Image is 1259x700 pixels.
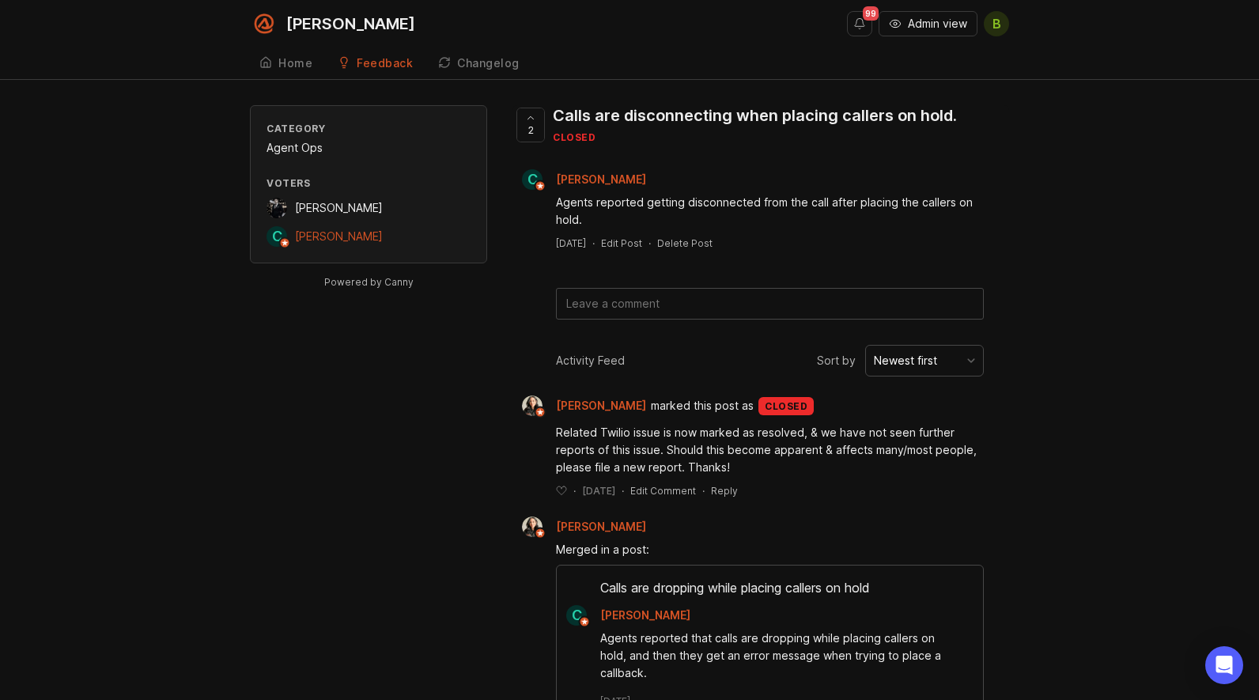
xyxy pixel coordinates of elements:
[758,397,814,415] div: closed
[267,176,471,190] div: Voters
[267,198,287,218] img: Arnulfo Bencomo Muñoz
[512,395,651,416] a: Ysabelle Eugenio[PERSON_NAME]
[535,528,546,539] img: member badge
[556,541,984,558] div: Merged in a post:
[702,484,705,498] div: ·
[250,47,322,80] a: Home
[648,236,651,250] div: ·
[528,123,534,137] span: 2
[622,484,624,498] div: ·
[557,605,703,626] a: C[PERSON_NAME]
[556,194,984,229] div: Agents reported getting disconnected from the call after placing the callers on hold.
[847,11,872,36] button: Notifications
[553,131,957,144] div: closed
[908,16,967,32] span: Admin view
[553,104,957,127] div: Calls are disconnecting when placing callers on hold.
[600,608,690,622] span: [PERSON_NAME]
[992,14,1001,33] span: B
[322,273,416,291] a: Powered by Canny
[556,424,984,476] div: Related Twilio issue is now marked as resolved, & we have not seen further reports of this issue....
[279,237,291,249] img: member badge
[512,516,659,537] a: Ysabelle Eugenio[PERSON_NAME]
[522,395,543,416] img: Ysabelle Eugenio
[295,229,383,243] span: [PERSON_NAME]
[657,236,713,250] div: Delete Post
[267,226,287,247] div: C
[535,180,546,192] img: member badge
[556,237,586,249] time: [DATE]
[267,226,383,247] a: C[PERSON_NAME]
[863,6,879,21] span: 99
[556,397,646,414] span: [PERSON_NAME]
[522,516,543,537] img: Ysabelle Eugenio
[582,485,615,497] time: [DATE]
[556,352,625,369] div: Activity Feed
[357,58,413,69] div: Feedback
[250,9,278,38] img: Smith.ai logo
[592,236,595,250] div: ·
[267,198,383,218] a: Arnulfo Bencomo Muñoz[PERSON_NAME]
[535,407,546,418] img: member badge
[711,484,738,498] div: Reply
[286,16,415,32] div: [PERSON_NAME]
[651,397,754,414] span: marked this post as
[512,169,659,190] a: C[PERSON_NAME]
[457,58,520,69] div: Changelog
[600,630,958,682] div: Agents reported that calls are dropping while placing callers on hold, and then they get an error...
[267,139,471,157] div: Agent Ops
[516,108,545,142] button: 2
[328,47,422,80] a: Feedback
[879,11,977,36] button: Admin view
[556,172,646,186] span: [PERSON_NAME]
[278,58,312,69] div: Home
[601,236,642,250] div: Edit Post
[295,201,383,214] span: [PERSON_NAME]
[630,484,696,498] div: Edit Comment
[267,122,471,135] div: Category
[817,352,856,369] span: Sort by
[1205,646,1243,684] div: Open Intercom Messenger
[557,578,983,605] div: Calls are dropping while placing callers on hold
[556,236,586,250] a: [DATE]
[566,605,587,626] div: C
[874,352,937,369] div: Newest first
[579,616,591,628] img: member badge
[522,169,543,190] div: C
[556,520,646,533] span: [PERSON_NAME]
[573,484,576,498] div: ·
[984,11,1009,36] button: B
[429,47,529,80] a: Changelog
